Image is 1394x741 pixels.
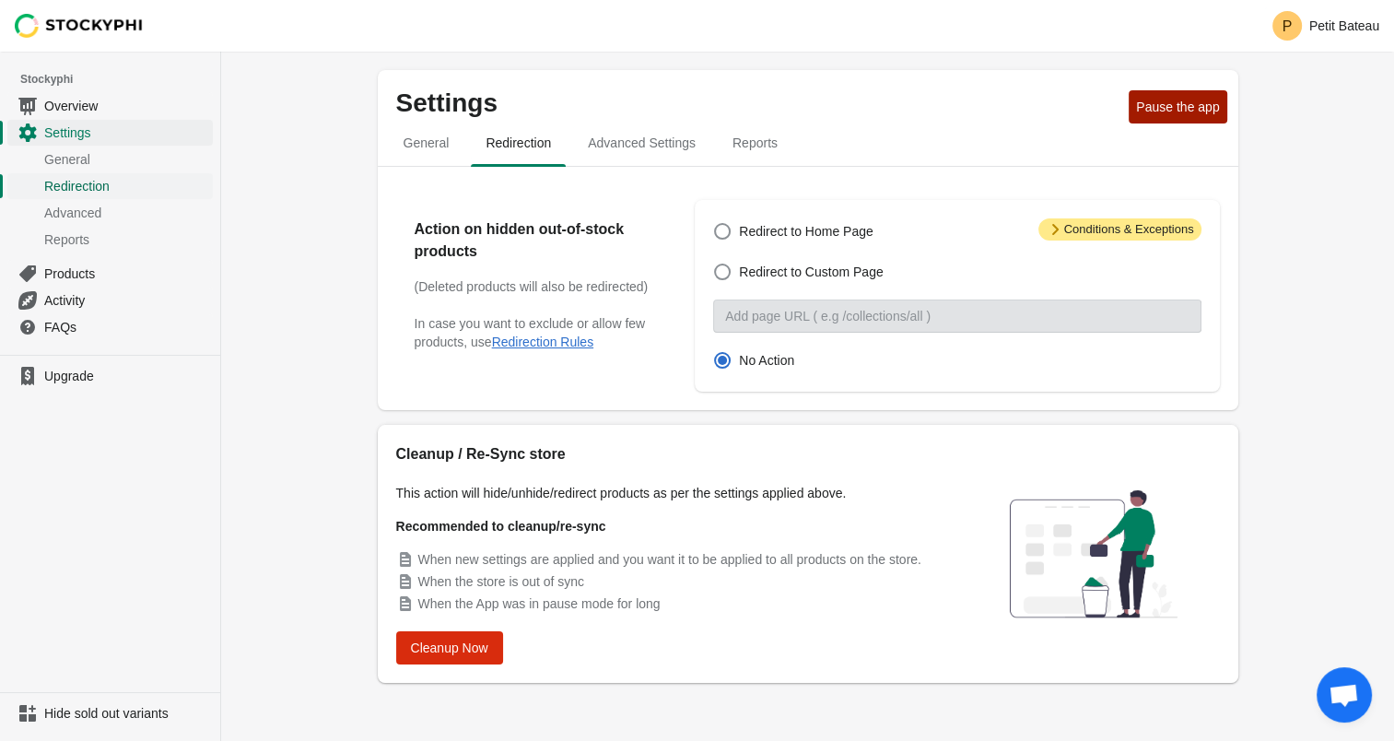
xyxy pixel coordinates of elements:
[7,260,213,287] a: Products
[739,222,873,241] span: Redirect to Home Page
[44,97,209,115] span: Overview
[7,119,213,146] a: Settings
[713,300,1201,333] input: Add page URL ( e.g /collections/all )
[44,150,209,169] span: General
[7,700,213,726] a: Hide sold out variants
[44,704,209,723] span: Hide sold out variants
[7,226,213,253] a: Reports
[471,126,566,159] span: Redirection
[415,218,659,263] h2: Action on hidden out-of-stock products
[714,119,796,167] button: reports
[44,291,209,310] span: Activity
[44,265,209,283] span: Products
[718,126,792,159] span: Reports
[44,204,209,222] span: Advanced
[411,641,488,655] span: Cleanup Now
[44,367,209,385] span: Upgrade
[7,313,213,340] a: FAQs
[1272,11,1302,41] span: Avatar with initials P
[1038,218,1201,241] span: Conditions & Exceptions
[1282,18,1292,34] text: P
[15,14,144,38] img: Stockyphi
[396,519,606,534] strong: Recommended to cleanup/re-sync
[7,92,213,119] a: Overview
[1317,667,1372,723] a: Open chat
[1136,100,1219,114] span: Pause the app
[396,631,503,665] button: Cleanup Now
[569,119,714,167] button: Advanced settings
[418,574,585,589] span: When the store is out of sync
[389,126,464,159] span: General
[378,167,1238,410] div: redirection
[415,314,659,351] p: In case you want to exclude or allow few products, use
[573,126,710,159] span: Advanced Settings
[1129,90,1226,123] button: Pause the app
[739,263,883,281] span: Redirect to Custom Page
[396,88,1122,118] p: Settings
[7,363,213,389] a: Upgrade
[1265,7,1387,44] button: Avatar with initials PPetit Bateau
[44,177,209,195] span: Redirection
[739,351,794,370] span: No Action
[396,443,949,465] h2: Cleanup / Re-Sync store
[418,596,661,611] span: When the App was in pause mode for long
[385,119,468,167] button: general
[7,199,213,226] a: Advanced
[467,119,569,167] button: redirection
[44,318,209,336] span: FAQs
[1309,18,1379,33] p: Petit Bateau
[7,287,213,313] a: Activity
[44,230,209,249] span: Reports
[20,70,220,88] span: Stockyphi
[7,172,213,199] a: Redirection
[396,484,949,502] p: This action will hide/unhide/redirect products as per the settings applied above.
[418,552,921,567] span: When new settings are applied and you want it to be applied to all products on the store.
[492,335,594,349] button: Redirection Rules
[44,123,209,142] span: Settings
[7,146,213,172] a: General
[415,277,659,296] h3: (Deleted products will also be redirected)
